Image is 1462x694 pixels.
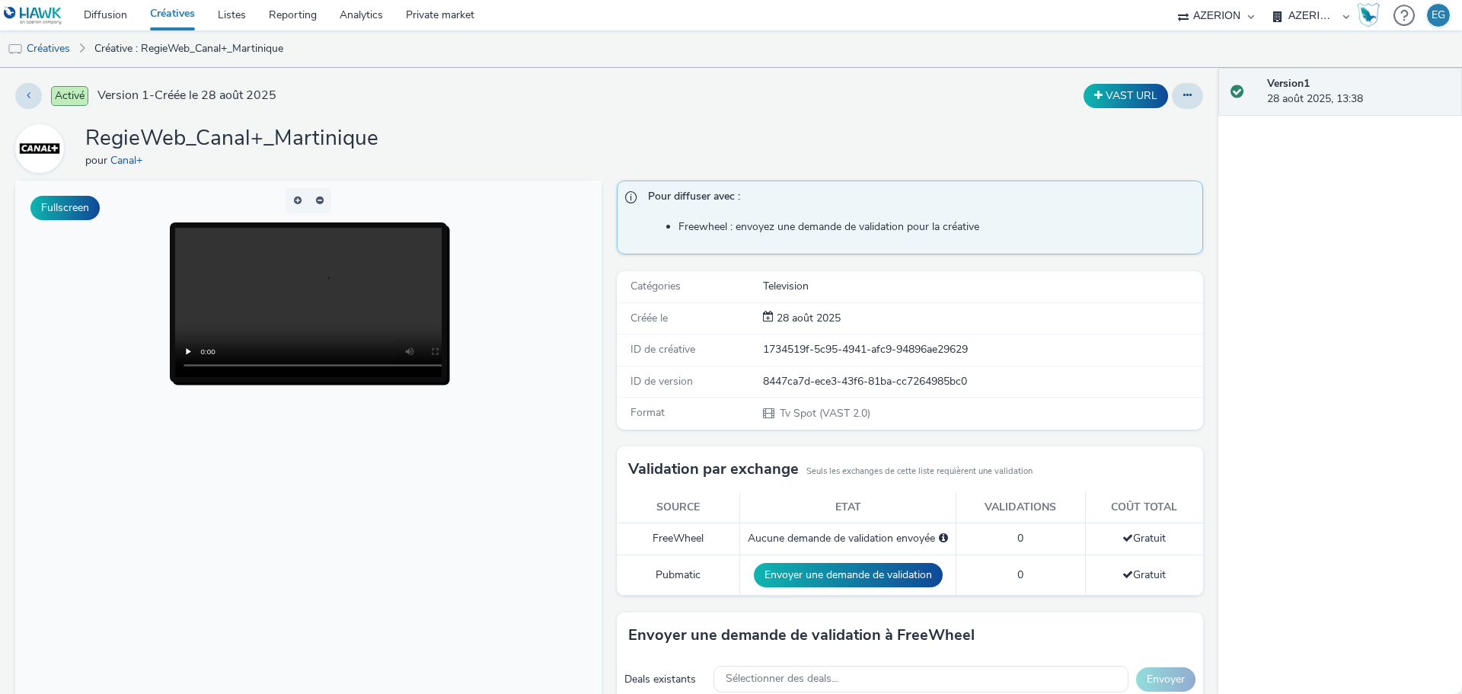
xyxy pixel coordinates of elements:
span: 0 [1017,568,1023,582]
img: tv [8,42,23,57]
a: Hawk Academy [1357,3,1386,27]
span: Activé [51,86,88,106]
button: Envoyer [1136,667,1195,692]
td: Pubmatic [617,555,740,595]
div: Television [763,279,1202,294]
span: Tv Spot (VAST 2.0) [778,406,870,421]
span: Version 1 - Créée le 28 août 2025 [97,87,276,104]
small: Seuls les exchanges de cette liste requièrent une validation [806,465,1033,478]
span: Pour diffuser avec : [648,189,1187,209]
h1: RegieWeb_Canal+_Martinique [85,124,378,153]
span: Gratuit [1122,531,1166,545]
img: undefined Logo [4,6,62,25]
span: Créée le [630,311,668,325]
div: 8447ca7d-ece3-43f6-81ba-cc7264985bc0 [763,374,1202,389]
span: 28 août 2025 [774,311,841,325]
h3: Validation par exchange [628,458,799,481]
div: Création 28 août 2025, 13:38 [774,311,841,326]
span: pour [85,153,110,168]
span: Sélectionner des deals... [726,673,838,686]
div: Aucune demande de validation envoyée [748,531,948,546]
span: Format [630,405,665,420]
span: Gratuit [1122,568,1166,582]
a: Canal+ [15,141,70,155]
span: ID de version [630,374,693,389]
span: ID de créative [630,342,695,357]
th: Validations [956,492,1086,523]
img: Hawk Academy [1357,3,1380,27]
div: Deals existants [624,672,706,687]
h3: Envoyer une demande de validation à FreeWheel [628,624,975,647]
img: Canal+ [18,126,62,171]
th: Source [617,492,740,523]
div: Sélectionnez un deal ci-dessous et cliquez sur Envoyer pour envoyer une demande de validation à F... [939,531,948,546]
a: Créative : RegieWeb_Canal+_Martinique [87,30,291,67]
th: Coût total [1085,492,1203,523]
span: 0 [1017,531,1023,545]
strong: Version 1 [1267,76,1310,91]
li: Freewheel : envoyez une demande de validation pour la créative [678,219,1195,235]
div: 1734519f-5c95-4941-afc9-94896ae29629 [763,342,1202,357]
a: Canal+ [110,153,148,168]
span: Catégories [630,279,681,293]
div: EG [1432,4,1445,27]
button: Fullscreen [30,196,100,220]
div: Dupliquer la créative en un VAST URL [1080,84,1172,108]
button: VAST URL [1084,84,1168,108]
th: Etat [740,492,956,523]
div: 28 août 2025, 13:38 [1267,76,1450,107]
td: FreeWheel [617,523,740,555]
button: Envoyer une demande de validation [754,563,943,587]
